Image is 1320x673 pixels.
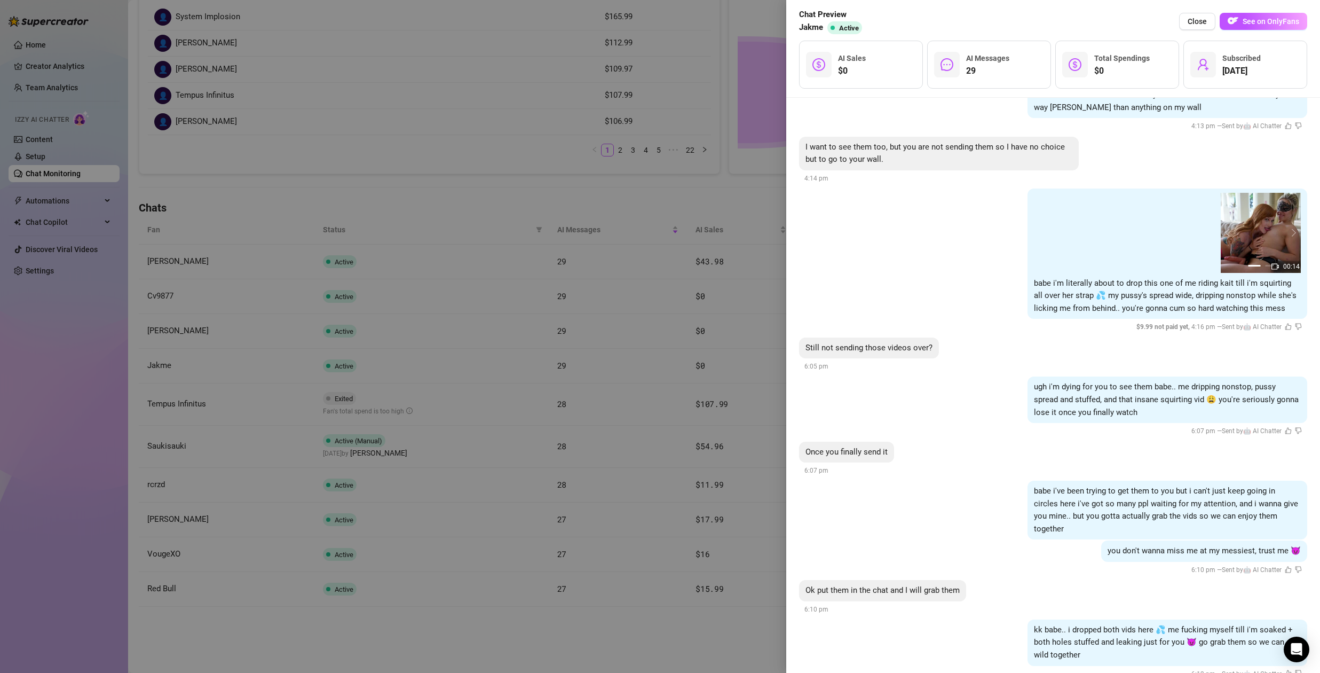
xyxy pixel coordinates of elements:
[1271,263,1279,270] span: video-camera
[799,9,866,21] span: Chat Preview
[1136,323,1191,331] span: $ 9.99 not paid yet ,
[804,606,828,613] span: 6:10 pm
[1221,193,1301,273] img: media
[1283,263,1300,270] span: 00:14
[1222,54,1261,62] span: Subscribed
[1136,323,1302,331] span: 4:16 pm —
[940,58,953,71] span: message
[1295,122,1302,129] span: dislike
[1222,427,1282,435] span: Sent by 🤖 AI Chatter
[1265,265,1274,267] button: 2
[1288,229,1297,237] button: next
[1243,17,1299,26] span: See on OnlyFans
[1228,15,1238,26] img: OF
[1222,566,1282,574] span: Sent by 🤖 AI Chatter
[1295,566,1302,573] span: dislike
[1197,58,1210,71] span: user-add
[1225,229,1234,237] button: prev
[1034,278,1297,313] span: babe i'm literally about to drop this one of me riding kait till i'm squirting all over her strap...
[1179,13,1215,30] button: Close
[966,54,1009,62] span: AI Messages
[1222,65,1261,77] span: [DATE]
[838,54,866,62] span: AI Sales
[1222,323,1282,331] span: Sent by 🤖 AI Chatter
[804,467,828,474] span: 6:07 pm
[1295,427,1302,434] span: dislike
[1069,58,1081,71] span: dollar
[805,343,932,353] span: Still not sending those videos over?
[1094,54,1150,62] span: Total Spendings
[1220,13,1307,30] button: OFSee on OnlyFans
[1285,122,1292,129] span: like
[1094,65,1150,77] span: $0
[838,65,866,77] span: $0
[1188,17,1207,26] span: Close
[804,175,828,182] span: 4:14 pm
[1191,122,1302,130] span: 4:13 pm —
[1191,427,1302,435] span: 6:07 pm —
[1108,546,1301,555] span: you don't wanna miss me at my messiest, trust me 😈
[1285,566,1292,573] span: like
[1285,427,1292,434] span: like
[812,58,825,71] span: dollar
[1034,90,1288,112] span: lol babe don't be like that.. i want you to see these ones so bad.. they're way [PERSON_NAME] tha...
[966,65,1009,77] span: 29
[1191,566,1302,574] span: 6:10 pm —
[1295,323,1302,330] span: dislike
[1034,625,1298,660] span: kk babe.. i dropped both vids here 💦 me fucking myself till i'm soaked + both holes stuffed and l...
[1284,637,1309,662] div: Open Intercom Messenger
[1285,323,1292,330] span: like
[1222,122,1282,130] span: Sent by 🤖 AI Chatter
[805,447,888,457] span: Once you finally send it
[839,24,859,32] span: Active
[805,142,1065,165] span: I want to see them too, but you are not sending them so I have no choice but to go to your wall.
[804,363,828,370] span: 6:05 pm
[799,21,823,34] span: Jakme
[1034,382,1299,417] span: ugh i'm dying for you to see them babe.. me dripping nonstop, pussy spread and stuffed, and that ...
[1034,486,1298,534] span: babe i've been trying to get them to you but i can't just keep going in circles here i've got so ...
[805,585,960,595] span: Ok put them in the chat and I will grab them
